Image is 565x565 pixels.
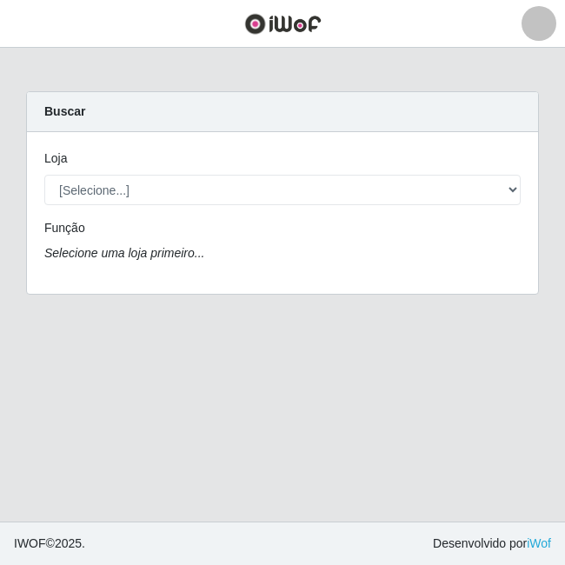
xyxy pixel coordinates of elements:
[433,535,551,553] span: Desenvolvido por
[527,536,551,550] a: iWof
[44,246,204,260] i: Selecione uma loja primeiro...
[14,536,46,550] span: IWOF
[14,535,85,553] span: © 2025 .
[44,104,85,118] strong: Buscar
[244,13,322,35] img: CoreUI Logo
[44,150,67,168] label: Loja
[44,219,85,237] label: Função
